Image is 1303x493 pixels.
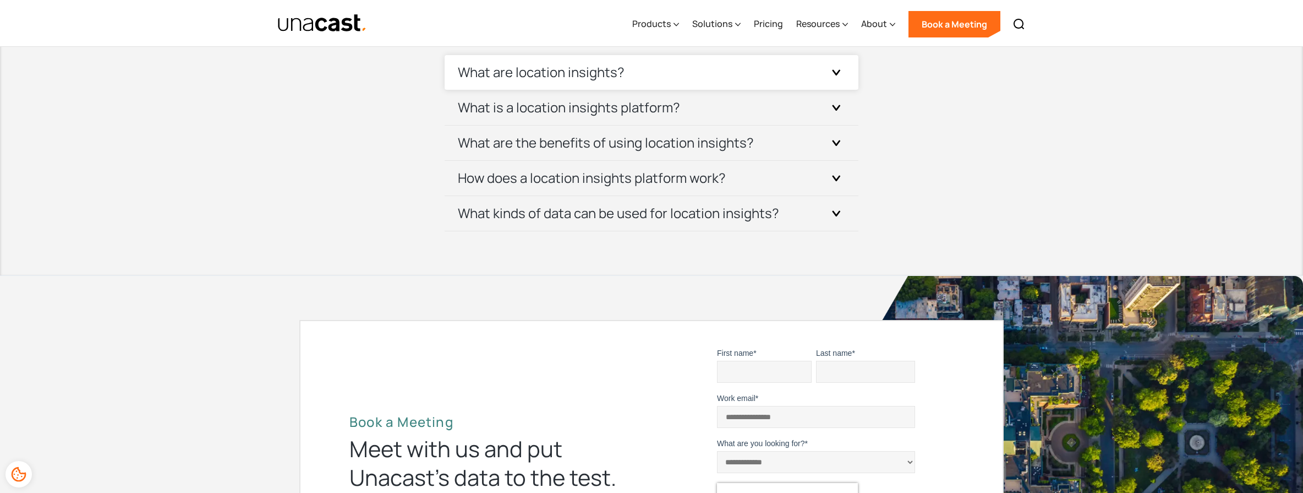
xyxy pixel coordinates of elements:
div: Products [632,2,679,47]
span: First name [717,349,753,357]
div: About [861,17,887,30]
div: Products [632,17,671,30]
div: Resources [796,2,848,47]
span: What are you looking for? [717,439,805,448]
div: Solutions [692,17,732,30]
h3: What are the benefits of using location insights? [458,134,754,151]
span: Last name [816,349,852,357]
div: About [861,2,895,47]
div: Cookie Preferences [6,461,32,487]
a: Book a Meeting [908,11,1000,37]
img: Search icon [1012,18,1026,31]
a: home [277,14,367,33]
h3: What kinds of data can be used for location insights? [458,204,779,222]
h2: Book a Meeting [349,414,636,430]
div: Resources [796,17,840,30]
div: Solutions [692,2,741,47]
span: Work email [717,394,755,403]
div: Meet with us and put Unacast’s data to the test. [349,435,636,492]
h3: What is a location insights platform? [458,99,680,116]
h3: What are location insights? [458,63,625,81]
img: Unacast text logo [277,14,367,33]
h3: How does a location insights platform work? [458,169,726,187]
a: Pricing [754,2,783,47]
